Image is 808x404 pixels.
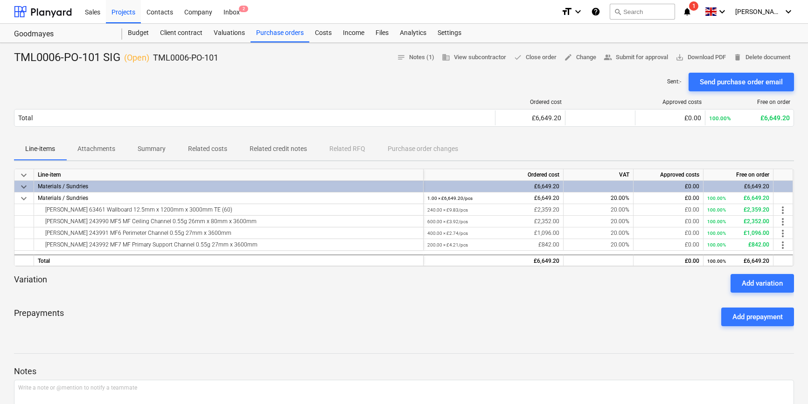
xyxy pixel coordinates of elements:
span: delete [733,53,742,62]
div: 20.00% [564,227,634,239]
p: TML0006-PO-101 [153,52,218,63]
div: £1,096.00 [427,227,559,239]
div: £2,352.00 [707,216,769,227]
small: 100.00% [707,242,726,247]
button: Send purchase order email [689,73,794,91]
span: Change [564,52,596,63]
div: Add prepayment [732,311,783,323]
div: Line-item [34,169,424,181]
div: £2,359.20 [427,204,559,216]
div: £6,649.20 [427,192,559,204]
div: Settings [432,24,467,42]
div: £0.00 [639,114,701,122]
span: Materials / Sundries [38,195,88,201]
small: 1.00 × £6,649.20 / pcs [427,196,473,201]
button: Submit for approval [600,50,672,65]
p: Attachments [77,144,115,154]
div: Ordered cost [499,99,562,105]
p: Sent : - [667,78,681,86]
span: more_vert [777,205,788,216]
span: 1 [689,1,698,11]
div: £1,096.00 [707,227,769,239]
span: people_alt [604,53,612,62]
iframe: Chat Widget [761,359,808,404]
i: keyboard_arrow_down [783,6,794,17]
span: 2 [239,6,248,12]
span: more_vert [777,240,788,251]
div: £6,649.20 [707,181,769,192]
small: 100.00% [707,219,726,224]
span: done [514,53,522,62]
a: Analytics [394,24,432,42]
button: Download PDF [672,50,730,65]
div: Ordered cost [424,169,564,181]
button: Delete document [730,50,794,65]
small: 400.00 × £2.74 / pcs [427,231,468,236]
div: Knauf 243990 MF5 MF Ceiling Channel 0.55g 26mm x 80mm x 3600mm [38,216,419,227]
span: notes [397,53,405,62]
div: 20.00% [564,204,634,216]
span: keyboard_arrow_down [18,170,29,181]
span: business [442,53,450,62]
span: Notes (1) [397,52,434,63]
small: 100.00% [707,196,726,201]
a: Files [370,24,394,42]
p: Variation [14,274,47,293]
div: 20.00% [564,192,634,204]
button: Close order [510,50,560,65]
small: 100.00% [709,115,731,122]
button: Search [610,4,675,20]
i: notifications [683,6,692,17]
button: Add prepayment [721,308,794,326]
div: Add variation [742,277,783,289]
div: Goodmayes [14,29,111,39]
i: Knowledge base [591,6,600,17]
p: Related credit notes [250,144,307,154]
div: £0.00 [637,204,699,216]
button: Notes (1) [393,50,438,65]
a: Client contract [154,24,208,42]
a: Budget [122,24,154,42]
button: View subcontractor [438,50,510,65]
div: Approved costs [634,169,704,181]
small: 100.00% [707,231,726,236]
div: £0.00 [637,255,699,267]
div: VAT [564,169,634,181]
div: £842.00 [707,239,769,251]
a: Valuations [208,24,251,42]
div: TML0006-PO-101 SIG [14,50,218,65]
div: £0.00 [637,239,699,251]
button: Change [560,50,600,65]
div: £6,649.20 [709,114,790,122]
div: Free on order [704,169,773,181]
span: more_vert [777,216,788,227]
button: Add variation [731,274,794,293]
a: Purchase orders [251,24,309,42]
small: 200.00 × £4.21 / pcs [427,242,468,247]
div: £2,352.00 [427,216,559,227]
div: 20.00% [564,239,634,251]
i: keyboard_arrow_down [717,6,728,17]
p: Line-items [25,144,55,154]
i: format_size [561,6,572,17]
div: Knauf 63461 Wallboard 12.5mm x 1200mm x 3000mm TE (60) [38,204,419,215]
span: more_vert [777,228,788,239]
div: 20.00% [564,216,634,227]
p: Prepayments [14,308,64,326]
span: Close order [514,52,557,63]
div: £6,649.20 [427,255,559,267]
div: Approved costs [639,99,702,105]
span: edit [564,53,572,62]
span: save_alt [676,53,684,62]
a: Costs [309,24,337,42]
span: View subcontractor [442,52,506,63]
div: Materials / Sundries [38,181,419,192]
div: £0.00 [637,216,699,227]
i: keyboard_arrow_down [572,6,584,17]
